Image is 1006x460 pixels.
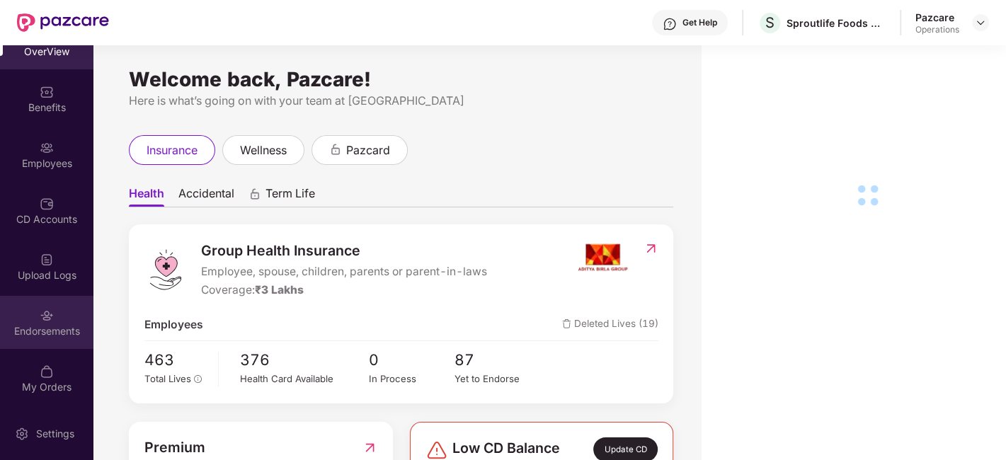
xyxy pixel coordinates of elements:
[787,16,886,30] div: Sproutlife Foods Private Limited
[129,92,673,110] div: Here is what’s going on with your team at [GEOGRAPHIC_DATA]
[255,283,304,297] span: ₹3 Lakhs
[682,17,717,28] div: Get Help
[975,17,986,28] img: svg+xml;base64,PHN2ZyBpZD0iRHJvcGRvd24tMzJ4MzIiIHhtbG5zPSJodHRwOi8vd3d3LnczLm9yZy8yMDAwL3N2ZyIgd2...
[40,197,54,211] img: svg+xml;base64,PHN2ZyBpZD0iQ0RfQWNjb3VudHMiIGRhdGEtbmFtZT0iQ0QgQWNjb3VudHMiIHhtbG5zPSJodHRwOi8vd3...
[240,142,287,159] span: wellness
[248,188,261,200] div: animation
[265,186,315,207] span: Term Life
[663,17,677,31] img: svg+xml;base64,PHN2ZyBpZD0iSGVscC0zMngzMiIgeG1sbnM9Imh0dHA6Ly93d3cudzMub3JnLzIwMDAvc3ZnIiB3aWR0aD...
[346,142,390,159] span: pazcard
[201,240,487,262] span: Group Health Insurance
[129,186,164,207] span: Health
[915,11,959,24] div: Pazcare
[369,348,455,372] span: 0
[562,319,571,328] img: deleteIcon
[144,316,203,334] span: Employees
[129,74,673,85] div: Welcome back, Pazcare!
[147,142,198,159] span: insurance
[915,24,959,35] div: Operations
[201,263,487,281] span: Employee, spouse, children, parents or parent-in-laws
[40,364,54,379] img: svg+xml;base64,PHN2ZyBpZD0iTXlfT3JkZXJzIiBkYXRhLW5hbWU9Ik15IE9yZGVycyIgeG1sbnM9Imh0dHA6Ly93d3cudz...
[17,13,109,32] img: New Pazcare Logo
[178,186,234,207] span: Accidental
[144,248,187,291] img: logo
[32,427,79,441] div: Settings
[144,348,209,372] span: 463
[40,85,54,99] img: svg+xml;base64,PHN2ZyBpZD0iQmVuZWZpdHMiIHhtbG5zPSJodHRwOi8vd3d3LnczLm9yZy8yMDAwL3N2ZyIgd2lkdGg9Ij...
[15,427,29,441] img: svg+xml;base64,PHN2ZyBpZD0iU2V0dGluZy0yMHgyMCIgeG1sbnM9Imh0dHA6Ly93d3cudzMub3JnLzIwMDAvc3ZnIiB3aW...
[201,282,487,299] div: Coverage:
[562,316,658,334] span: Deleted Lives (19)
[644,241,658,255] img: RedirectIcon
[455,372,540,386] div: Yet to Endorse
[369,372,455,386] div: In Process
[362,437,377,459] img: RedirectIcon
[765,14,774,31] span: S
[240,348,369,372] span: 376
[329,143,342,156] div: animation
[144,373,191,384] span: Total Lives
[240,372,369,386] div: Health Card Available
[455,348,540,372] span: 87
[144,437,205,459] span: Premium
[40,309,54,323] img: svg+xml;base64,PHN2ZyBpZD0iRW5kb3JzZW1lbnRzIiB4bWxucz0iaHR0cDovL3d3dy53My5vcmcvMjAwMC9zdmciIHdpZH...
[40,253,54,267] img: svg+xml;base64,PHN2ZyBpZD0iVXBsb2FkX0xvZ3MiIGRhdGEtbmFtZT0iVXBsb2FkIExvZ3MiIHhtbG5zPSJodHRwOi8vd3...
[576,240,629,275] img: insurerIcon
[40,141,54,155] img: svg+xml;base64,PHN2ZyBpZD0iRW1wbG95ZWVzIiB4bWxucz0iaHR0cDovL3d3dy53My5vcmcvMjAwMC9zdmciIHdpZHRoPS...
[194,375,202,384] span: info-circle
